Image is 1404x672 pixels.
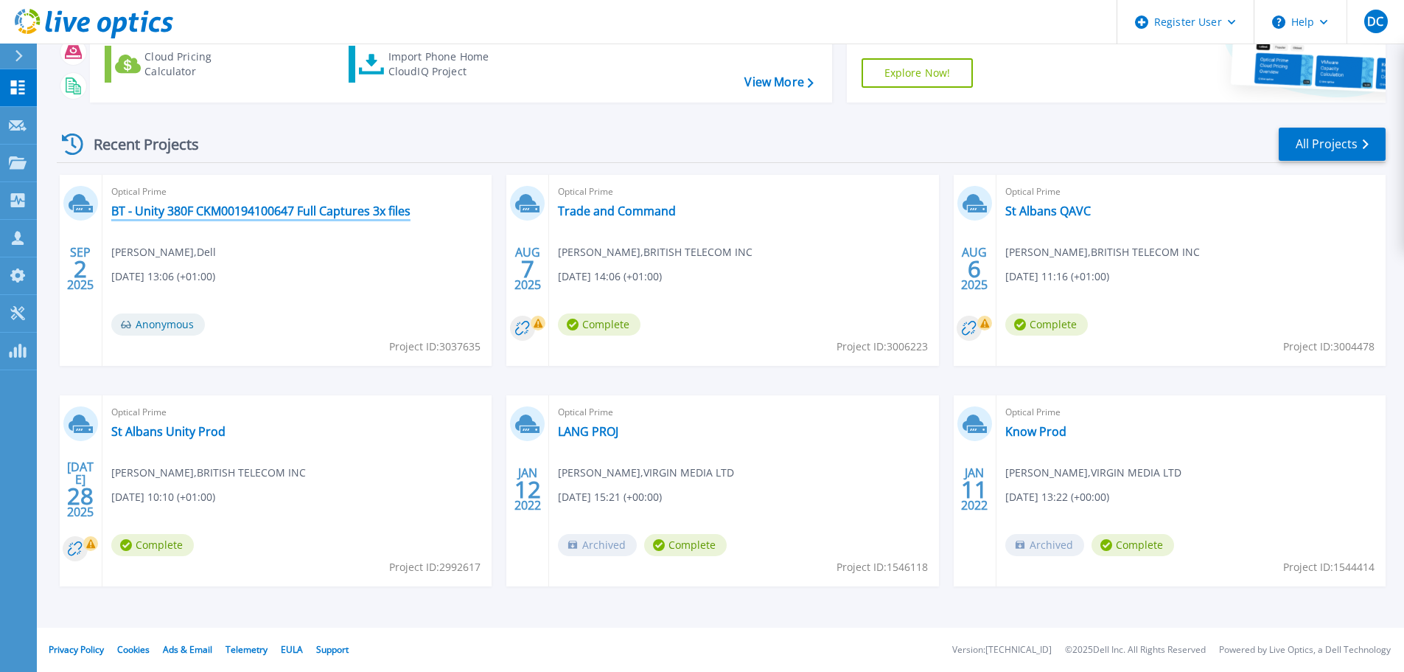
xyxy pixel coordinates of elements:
div: JAN 2022 [960,463,988,516]
span: Anonymous [111,314,205,336]
span: [DATE] 13:22 (+00:00) [1005,489,1109,505]
span: Complete [558,314,640,336]
span: [DATE] 14:06 (+01:00) [558,269,662,285]
span: [PERSON_NAME] , VIRGIN MEDIA LTD [558,465,734,481]
a: Trade and Command [558,204,676,218]
span: Complete [1005,314,1088,336]
a: All Projects [1279,128,1386,161]
span: 2 [74,263,87,275]
a: St Albans Unity Prod [111,424,226,439]
span: 28 [67,490,94,502]
span: 11 [961,483,988,496]
span: [DATE] 15:21 (+00:00) [558,489,662,505]
a: EULA [281,643,303,656]
span: 6 [968,263,981,275]
span: Project ID: 3037635 [389,339,481,355]
a: Telemetry [226,643,268,656]
div: AUG 2025 [514,242,542,296]
span: Complete [644,534,727,556]
a: BT - Unity 380F CKM00194100647 Full Captures 3x files [111,204,411,218]
span: [PERSON_NAME] , Dell [111,244,216,260]
span: [PERSON_NAME] , VIRGIN MEDIA LTD [1005,465,1181,481]
span: Complete [111,534,194,556]
span: Optical Prime [111,404,483,420]
span: Archived [1005,534,1084,556]
a: Cloud Pricing Calculator [105,46,269,83]
span: Project ID: 2992617 [389,559,481,575]
span: Project ID: 3004478 [1283,339,1375,355]
a: St Albans QAVC [1005,204,1091,218]
a: Privacy Policy [49,643,104,656]
div: SEP 2025 [66,242,94,296]
li: Version: [TECHNICAL_ID] [952,645,1052,655]
div: AUG 2025 [960,242,988,296]
span: Optical Prime [111,184,483,200]
a: Cookies [117,643,150,656]
div: Cloud Pricing Calculator [144,49,262,79]
span: Project ID: 1546118 [837,559,928,575]
span: [PERSON_NAME] , BRITISH TELECOM INC [111,465,306,481]
div: JAN 2022 [514,463,542,516]
span: [DATE] 13:06 (+01:00) [111,269,215,285]
span: DC [1367,15,1383,27]
span: Optical Prime [1005,404,1377,420]
li: Powered by Live Optics, a Dell Technology [1219,645,1391,655]
a: Know Prod [1005,424,1066,439]
span: Optical Prime [558,184,929,200]
span: 7 [521,263,534,275]
span: [PERSON_NAME] , BRITISH TELECOM INC [558,244,752,260]
span: [DATE] 10:10 (+01:00) [111,489,215,505]
span: Optical Prime [558,404,929,420]
span: Project ID: 1544414 [1283,559,1375,575]
span: Project ID: 3006223 [837,339,928,355]
div: Import Phone Home CloudIQ Project [388,49,503,79]
span: [DATE] 11:16 (+01:00) [1005,269,1109,285]
span: Archived [558,534,637,556]
a: Ads & Email [163,643,212,656]
a: View More [744,75,813,89]
a: Explore Now! [862,58,974,88]
span: 12 [514,483,541,496]
span: Optical Prime [1005,184,1377,200]
span: [PERSON_NAME] , BRITISH TELECOM INC [1005,244,1200,260]
a: LANG PROJ [558,424,618,439]
div: Recent Projects [57,126,219,162]
div: [DATE] 2025 [66,463,94,516]
a: Support [316,643,349,656]
span: Complete [1092,534,1174,556]
li: © 2025 Dell Inc. All Rights Reserved [1065,645,1206,655]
